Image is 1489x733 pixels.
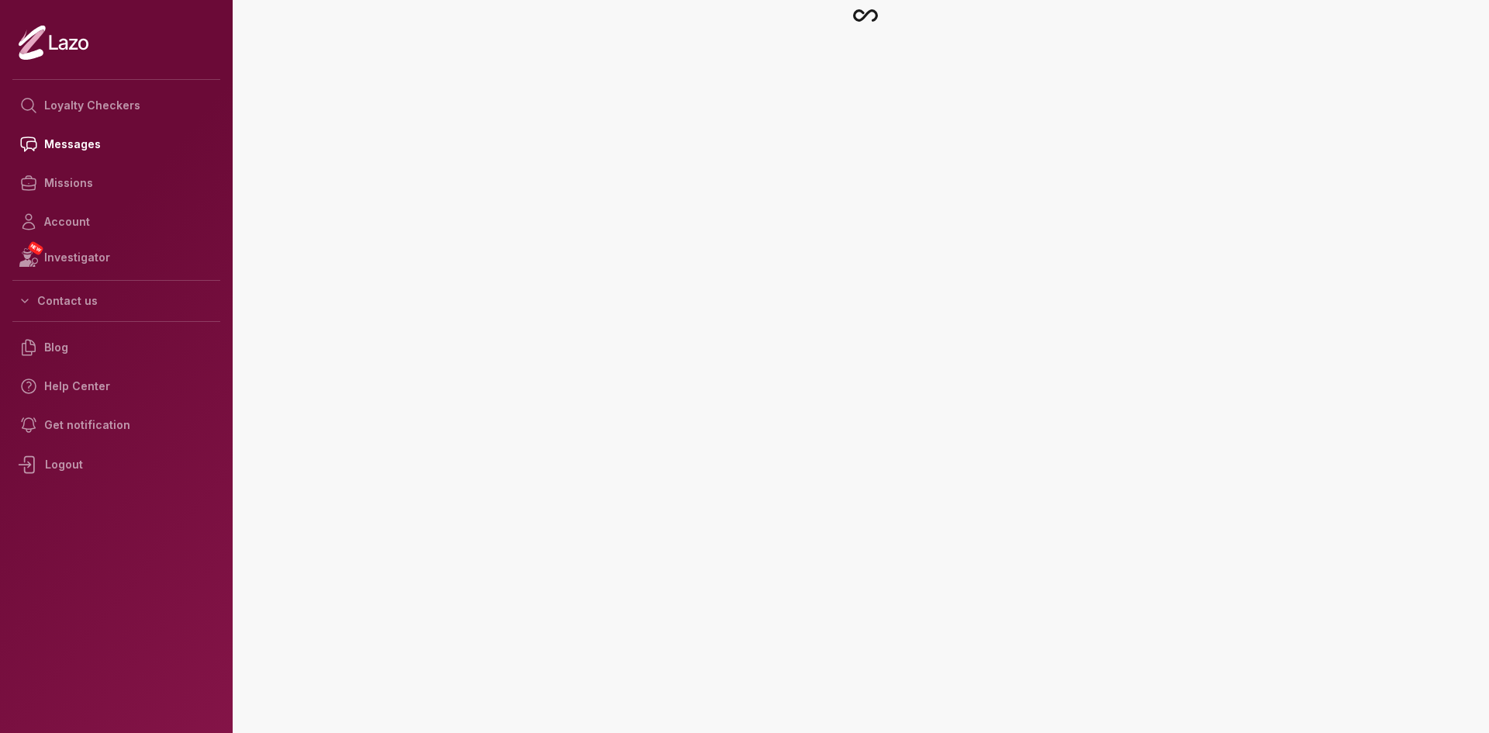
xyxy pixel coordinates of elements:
a: Messages [12,125,220,164]
button: Contact us [12,287,220,315]
a: Missions [12,164,220,202]
a: Account [12,202,220,241]
a: Blog [12,328,220,367]
a: Get notification [12,406,220,444]
a: NEWInvestigator [12,241,220,274]
a: Help Center [12,367,220,406]
span: NEW [27,240,44,256]
a: Loyalty Checkers [12,86,220,125]
div: Logout [12,444,220,485]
